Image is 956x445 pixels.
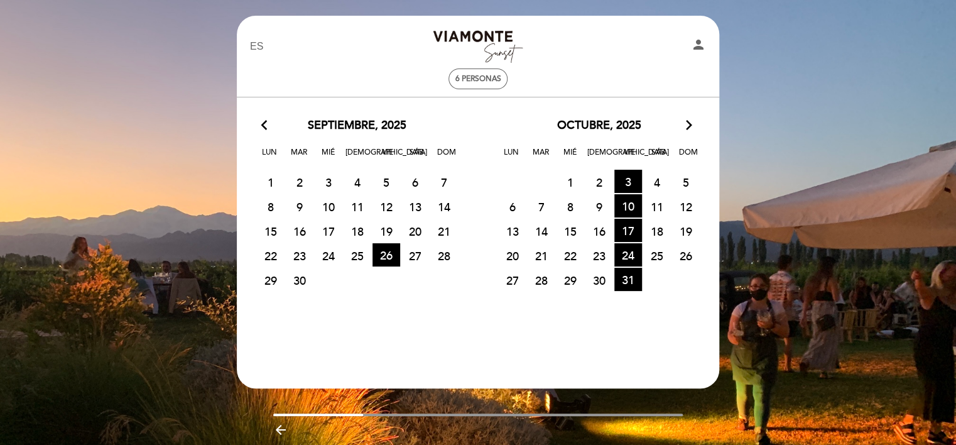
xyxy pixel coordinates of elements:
span: 18 [643,219,671,243]
span: 10 [614,194,642,217]
span: Vie [375,146,400,169]
span: 26 [672,244,700,267]
span: Sáb [405,146,430,169]
span: 29 [557,268,584,292]
span: 20 [401,219,429,243]
span: 10 [315,195,342,218]
span: 15 [557,219,584,243]
span: 21 [528,244,555,267]
span: 6 personas [455,74,501,84]
span: 11 [344,195,371,218]
span: Lun [499,146,524,169]
span: 12 [372,195,400,218]
span: 21 [430,219,458,243]
span: 16 [286,219,313,243]
span: 27 [499,268,526,292]
span: 7 [430,170,458,194]
span: 11 [643,195,671,218]
span: 30 [585,268,613,292]
span: 9 [585,195,613,218]
span: 17 [315,219,342,243]
span: 28 [430,244,458,267]
span: septiembre, 2025 [308,118,406,134]
i: arrow_forward_ios [683,118,695,134]
span: 5 [672,170,700,194]
span: 25 [643,244,671,267]
span: 22 [557,244,584,267]
span: Mar [286,146,312,169]
span: Mié [558,146,583,169]
span: Vie [617,146,642,169]
span: 1 [257,170,285,194]
span: Mié [316,146,341,169]
span: 24 [315,244,342,267]
button: person [691,37,706,57]
span: 8 [257,195,285,218]
span: 14 [528,219,555,243]
span: 6 [499,195,526,218]
span: 31 [614,268,642,291]
span: 3 [614,170,642,193]
span: Mar [528,146,553,169]
i: arrow_back_ios [261,118,273,134]
span: 4 [344,170,371,194]
span: 23 [585,244,613,267]
span: 2 [286,170,313,194]
span: 12 [672,195,700,218]
span: 22 [257,244,285,267]
span: 19 [672,219,700,243]
span: Dom [676,146,701,169]
i: arrow_backward [273,422,288,437]
span: 24 [614,243,642,266]
span: 25 [344,244,371,267]
span: 9 [286,195,313,218]
span: 5 [372,170,400,194]
span: [DEMOGRAPHIC_DATA] [345,146,371,169]
span: 28 [528,268,555,292]
span: 15 [257,219,285,243]
span: 3 [315,170,342,194]
span: 8 [557,195,584,218]
span: Sáb [646,146,671,169]
span: 13 [401,195,429,218]
span: 18 [344,219,371,243]
span: 14 [430,195,458,218]
a: Bodega [PERSON_NAME] Sunset [399,30,557,64]
span: 27 [401,244,429,267]
span: 4 [643,170,671,194]
span: 20 [499,244,526,267]
span: 30 [286,268,313,292]
span: [DEMOGRAPHIC_DATA] [587,146,612,169]
span: 17 [614,219,642,242]
span: Lun [257,146,282,169]
span: 2 [585,170,613,194]
i: person [691,37,706,52]
span: 23 [286,244,313,267]
span: 29 [257,268,285,292]
span: Dom [434,146,459,169]
span: 1 [557,170,584,194]
span: 13 [499,219,526,243]
span: 16 [585,219,613,243]
span: 6 [401,170,429,194]
span: octubre, 2025 [557,118,641,134]
span: 26 [372,243,400,266]
span: 19 [372,219,400,243]
span: 7 [528,195,555,218]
